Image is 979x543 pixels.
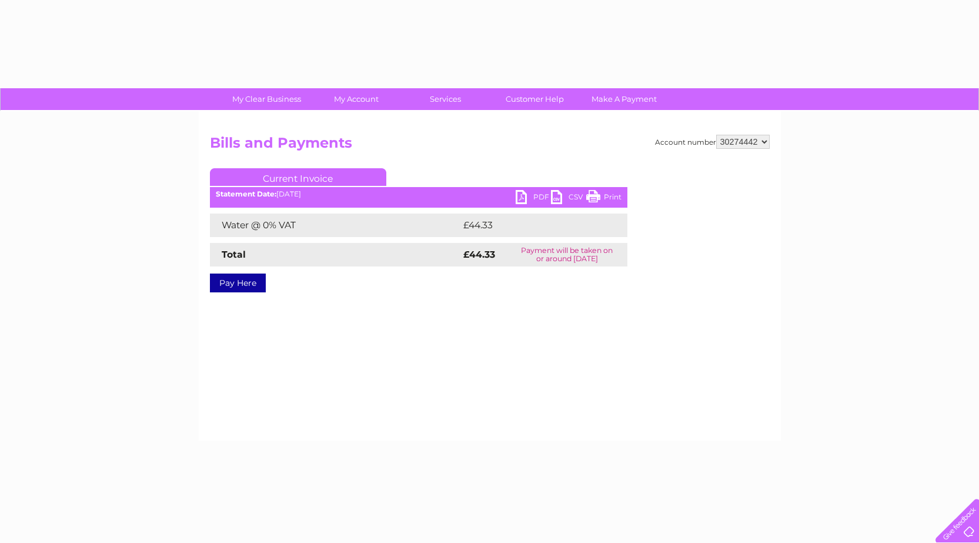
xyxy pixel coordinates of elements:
[216,189,276,198] b: Statement Date:
[463,249,495,260] strong: £44.33
[486,88,583,110] a: Customer Help
[308,88,405,110] a: My Account
[222,249,246,260] strong: Total
[210,135,770,157] h2: Bills and Payments
[516,190,551,207] a: PDF
[576,88,673,110] a: Make A Payment
[397,88,494,110] a: Services
[460,214,603,237] td: £44.33
[507,243,627,266] td: Payment will be taken on or around [DATE]
[210,214,460,237] td: Water @ 0% VAT
[210,190,627,198] div: [DATE]
[551,190,586,207] a: CSV
[655,135,770,149] div: Account number
[586,190,622,207] a: Print
[218,88,315,110] a: My Clear Business
[210,168,386,186] a: Current Invoice
[210,274,266,292] a: Pay Here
